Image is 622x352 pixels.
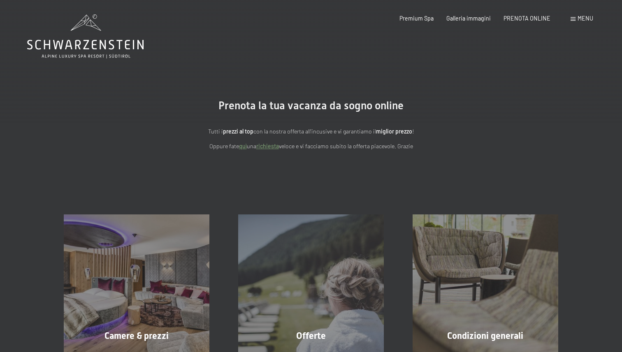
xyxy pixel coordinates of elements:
[578,15,593,22] span: Menu
[296,331,326,341] span: Offerte
[376,128,412,135] strong: miglior prezzo
[223,128,253,135] strong: prezzi al top
[239,143,247,150] a: quì
[104,331,169,341] span: Camere & prezzi
[218,99,404,112] span: Prenota la tua vacanza da sogno online
[447,331,523,341] span: Condizioni generali
[399,15,434,22] a: Premium Spa
[130,142,492,151] p: Oppure fate una veloce e vi facciamo subito la offerta piacevole. Grazie
[256,143,279,150] a: richiesta
[446,15,491,22] a: Galleria immagini
[130,127,492,136] p: Tutti i con la nostra offerta all'incusive e vi garantiamo il !
[504,15,550,22] a: PRENOTA ONLINE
